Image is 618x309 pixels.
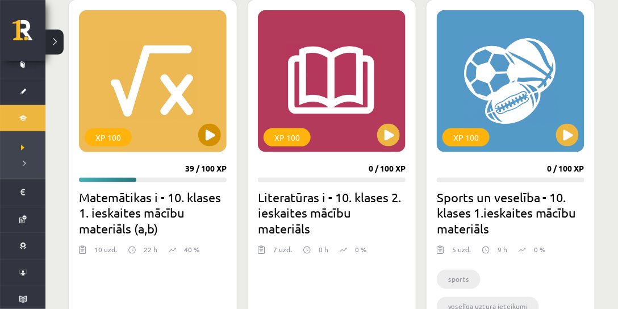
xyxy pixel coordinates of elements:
p: 0 h [319,245,328,255]
li: sports [437,270,481,289]
h2: Sports un veselība - 10. klases 1.ieskaites mācību materiāls [437,189,584,237]
p: 9 h [498,245,507,255]
p: 40 % [184,245,199,255]
h2: Matemātikas i - 10. klases 1. ieskaites mācību materiāls (a,b) [79,189,227,237]
div: 7 uzd. [273,245,292,262]
div: 10 uzd. [94,245,117,262]
p: 22 h [144,245,157,255]
a: Rīgas 1. Tālmācības vidusskola [12,20,45,48]
p: 0 % [534,245,545,255]
p: 0 % [355,245,366,255]
h2: Literatūras i - 10. klases 2. ieskaites mācību materiāls [258,189,406,237]
div: XP 100 [442,128,490,147]
div: XP 100 [85,128,132,147]
div: 5 uzd. [452,245,471,262]
div: XP 100 [264,128,311,147]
